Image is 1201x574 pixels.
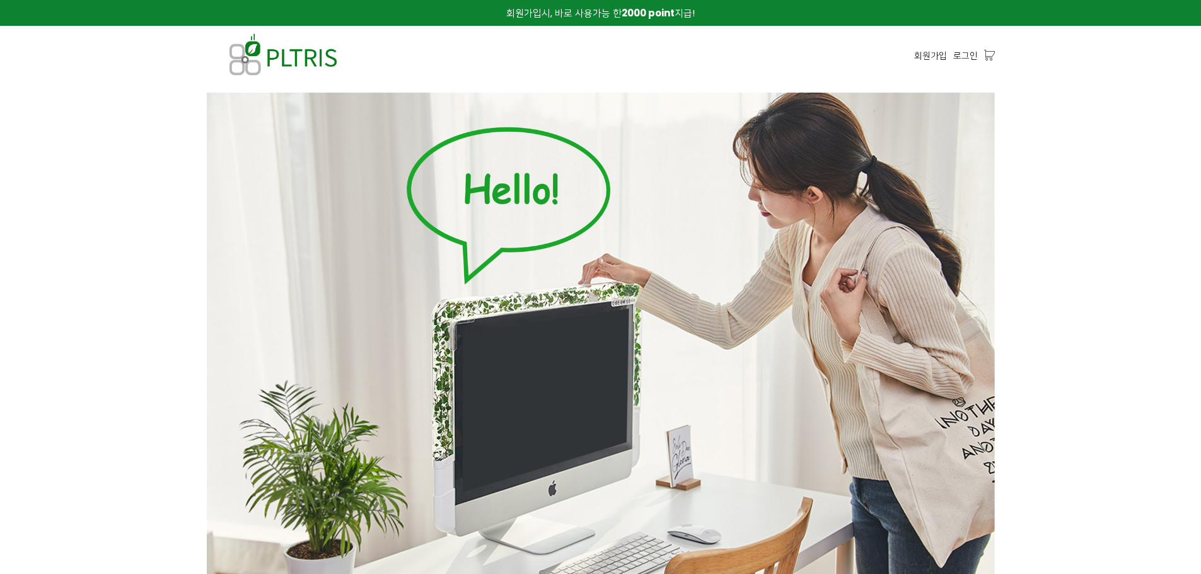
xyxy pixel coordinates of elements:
span: 회원가입시, 바로 사용가능 한 지급! [506,6,695,20]
a: 로그인 [953,49,978,62]
strong: 2000 point [622,6,675,20]
a: 회원가입 [914,49,947,62]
